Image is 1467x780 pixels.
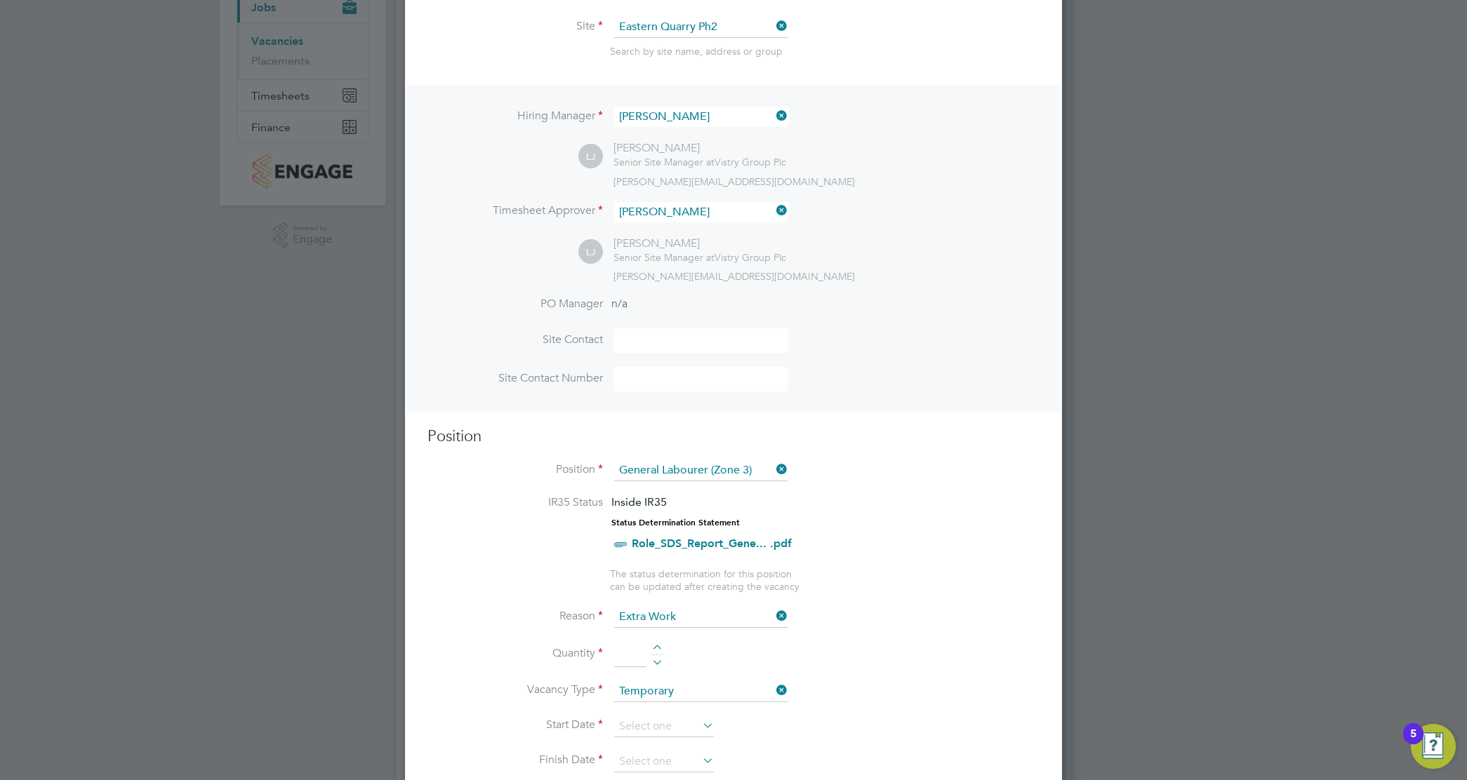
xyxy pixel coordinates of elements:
button: Open Resource Center, 5 new notifications [1411,724,1456,769]
span: The status determination for this position can be updated after creating the vacancy [610,567,799,593]
span: [PERSON_NAME][EMAIL_ADDRESS][DOMAIN_NAME] [613,270,855,283]
label: Start Date [427,718,603,732]
input: Select one [614,751,714,772]
span: LJ [578,240,603,264]
span: Search by site name, address or group [610,45,783,58]
input: Search for... [614,17,788,38]
input: Search for... [614,107,788,127]
span: Senior Site Manager at [613,251,715,264]
span: [PERSON_NAME][EMAIL_ADDRESS][DOMAIN_NAME] [613,175,855,188]
div: Vistry Group Plc [613,156,786,168]
label: Reason [427,609,603,624]
label: PO Manager [427,297,603,311]
div: 5 [1410,734,1416,752]
input: Search for... [614,202,788,222]
label: Position [427,462,603,477]
input: Select one [614,681,788,702]
label: Quantity [427,646,603,661]
span: n/a [611,297,628,311]
label: Vacancy Type [427,682,603,697]
input: Search for... [614,460,788,481]
label: Site Contact [427,332,603,347]
label: Hiring Manager [427,109,603,123]
h3: Position [427,426,1040,447]
label: Finish Date [427,753,603,767]
label: IR35 Status [427,495,603,510]
strong: Status Determination Statement [611,518,740,527]
span: Senior Site Manager at [613,156,715,168]
a: Role_SDS_Report_Gene... .pdf [632,537,792,550]
input: Select one [614,607,788,628]
span: LJ [578,144,603,169]
label: Timesheet Approver [427,203,603,218]
label: Site Contact Number [427,371,603,386]
div: Vistry Group Plc [613,251,786,264]
span: Inside IR35 [611,495,667,509]
div: [PERSON_NAME] [613,141,786,156]
input: Select one [614,716,714,737]
label: Site [427,19,603,34]
div: [PERSON_NAME] [613,236,786,251]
